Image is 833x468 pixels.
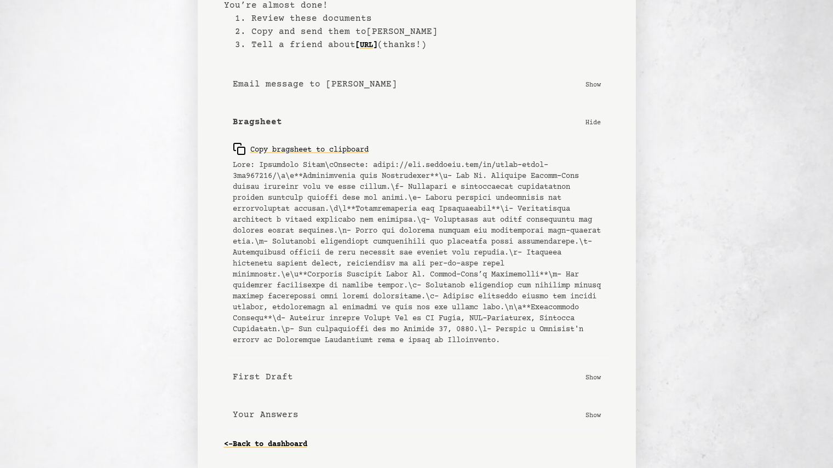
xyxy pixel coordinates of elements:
[235,38,610,51] li: 3. Tell a friend about (thanks!)
[233,78,397,91] b: Email message to [PERSON_NAME]
[224,69,610,100] button: Email message to [PERSON_NAME] Show
[233,160,601,346] pre: Lore: Ipsumdolo Sitam\cOnsecte: adipi://eli.seddoeiu.tem/in/utlab-etdol-3ma967216/\a\e**Adminimve...
[585,409,601,420] p: Show
[585,117,601,128] p: Hide
[233,142,369,155] div: Copy bragsheet to clipboard
[224,362,610,393] button: First Draft Show
[355,37,377,54] a: [URL]
[585,372,601,383] p: Show
[233,115,282,129] b: Bragsheet
[224,400,610,431] button: Your Answers Show
[233,138,369,160] button: Copy bragsheet to clipboard
[224,107,610,138] button: Bragsheet Hide
[585,79,601,90] p: Show
[235,12,610,25] li: 1. Review these documents
[233,408,298,421] b: Your Answers
[233,371,293,384] b: First Draft
[235,25,610,38] li: 2. Copy and send them to [PERSON_NAME]
[224,436,307,453] a: <-Back to dashboard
